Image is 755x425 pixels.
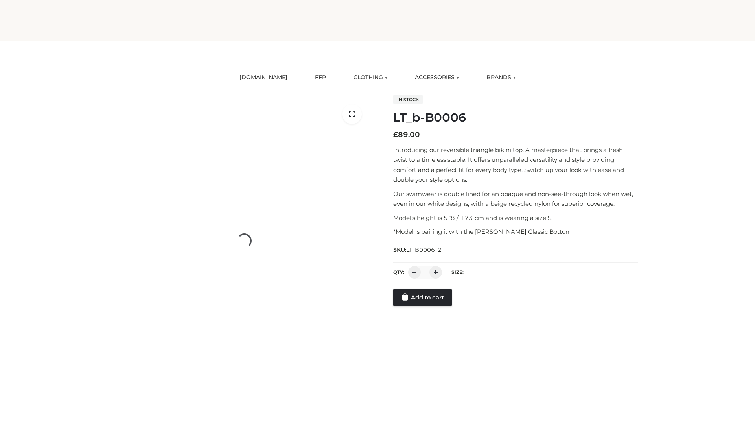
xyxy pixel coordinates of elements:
a: Add to cart [393,289,452,306]
p: *Model is pairing it with the [PERSON_NAME] Classic Bottom [393,227,638,237]
bdi: 89.00 [393,130,420,139]
span: SKU: [393,245,442,255]
a: [DOMAIN_NAME] [234,69,293,86]
p: Introducing our reversible triangle bikini top. A masterpiece that brings a fresh twist to a time... [393,145,638,185]
p: Our swimwear is double lined for an opaque and non-see-through look when wet, even in our white d... [393,189,638,209]
span: In stock [393,95,423,104]
span: LT_B0006_2 [406,246,442,253]
label: Size: [451,269,464,275]
a: ACCESSORIES [409,69,465,86]
span: £ [393,130,398,139]
h1: LT_b-B0006 [393,111,638,125]
a: BRANDS [481,69,521,86]
a: CLOTHING [348,69,393,86]
label: QTY: [393,269,404,275]
a: FFP [309,69,332,86]
p: Model’s height is 5 ‘8 / 173 cm and is wearing a size S. [393,213,638,223]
